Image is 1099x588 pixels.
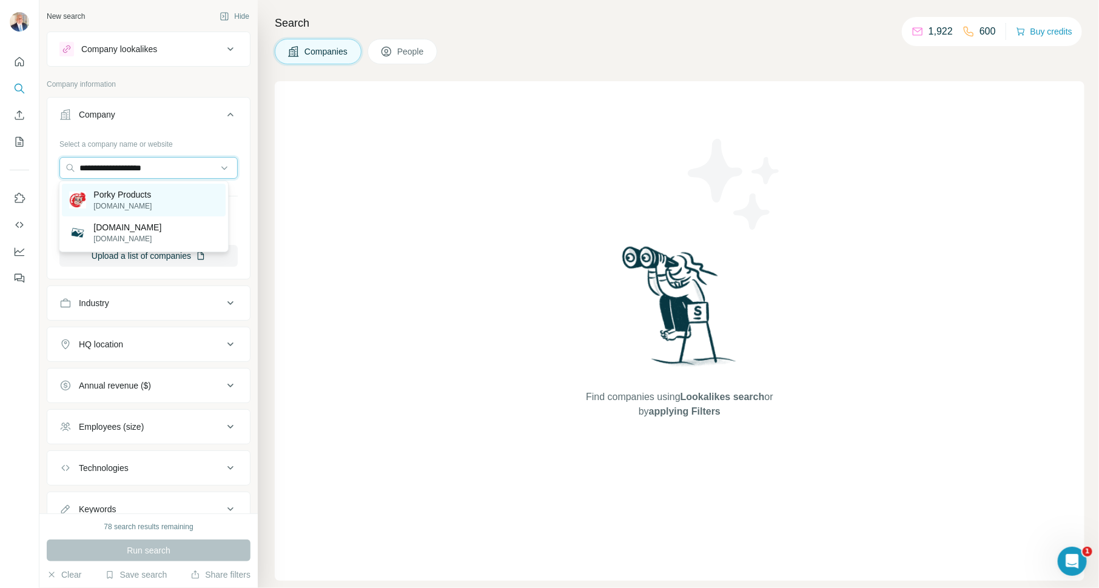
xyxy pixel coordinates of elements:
[47,412,250,441] button: Employees (size)
[47,289,250,318] button: Industry
[10,241,29,262] button: Dashboard
[59,245,238,267] button: Upload a list of companies
[47,453,250,483] button: Technologies
[93,233,161,244] p: [DOMAIN_NAME]
[59,134,238,150] div: Select a company name or website
[79,297,109,309] div: Industry
[582,390,776,419] span: Find companies using or by
[69,224,86,241] img: porky.com.au
[79,338,123,350] div: HQ location
[10,12,29,32] img: Avatar
[10,104,29,126] button: Enrich CSV
[929,24,953,39] p: 1,922
[47,330,250,359] button: HQ location
[79,503,116,515] div: Keywords
[1058,547,1087,576] iframe: Intercom live chat
[681,392,765,402] span: Lookalikes search
[10,78,29,99] button: Search
[1083,547,1092,556] span: 1
[47,495,250,524] button: Keywords
[104,521,193,532] div: 78 search results remaining
[275,15,1084,32] h4: Search
[10,187,29,209] button: Use Surfe on LinkedIn
[680,130,789,239] img: Surfe Illustration - Stars
[617,243,743,378] img: Surfe Illustration - Woman searching with binoculars
[47,569,81,581] button: Clear
[69,192,86,209] img: Porky Products
[81,43,157,55] div: Company lookalikes
[79,462,129,474] div: Technologies
[105,569,167,581] button: Save search
[397,45,425,58] span: People
[79,421,144,433] div: Employees (size)
[10,131,29,153] button: My lists
[10,214,29,236] button: Use Surfe API
[93,221,161,233] p: [DOMAIN_NAME]
[93,201,152,212] p: [DOMAIN_NAME]
[10,51,29,73] button: Quick start
[47,79,250,90] p: Company information
[47,100,250,134] button: Company
[79,379,151,392] div: Annual revenue ($)
[1016,23,1072,40] button: Buy credits
[47,11,85,22] div: New search
[47,371,250,400] button: Annual revenue ($)
[211,7,258,25] button: Hide
[93,189,152,201] p: Porky Products
[47,35,250,64] button: Company lookalikes
[10,267,29,289] button: Feedback
[980,24,996,39] p: 600
[79,109,115,121] div: Company
[190,569,250,581] button: Share filters
[304,45,349,58] span: Companies
[649,406,721,416] span: applying Filters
